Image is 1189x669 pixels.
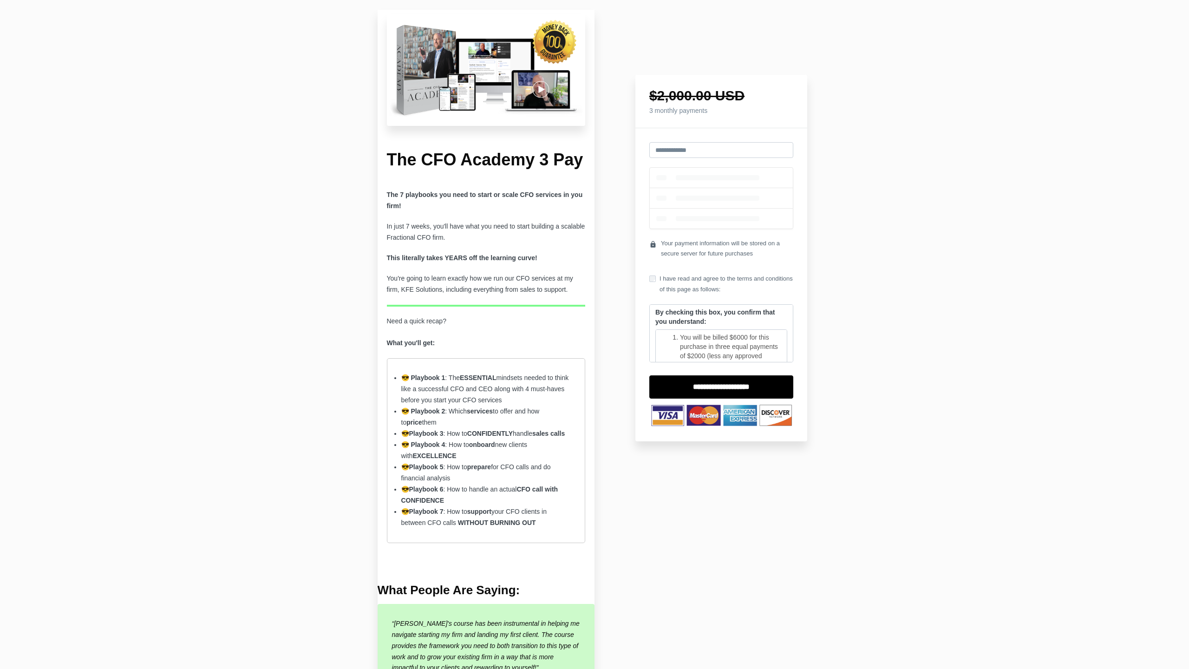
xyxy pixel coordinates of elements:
[387,254,537,262] strong: This literally takes YEARS off the learning curve!
[387,273,586,295] p: You're going to learn exactly how we run our CFO services at my firm, KFE Solutions, including ev...
[387,316,586,349] p: Need a quick recap?
[378,584,595,597] h4: What People Are Saying:
[401,374,445,381] strong: 😎 Playbook 1
[649,274,793,294] label: I have read and agree to the terms and conditions of this page as follows:
[649,275,656,282] input: I have read and agree to the terms and conditions of this page as follows:
[467,407,493,415] strong: services
[401,485,558,504] strong: CFO call with CONFIDENCE
[387,14,586,126] img: c16be55-448c-d20c-6def-ad6c686240a2_Untitled_design-20.png
[412,452,456,459] strong: EXCELLENCE
[460,374,497,381] strong: ESSENTIAL
[406,419,422,426] strong: price
[387,339,435,347] strong: What you'll get:
[401,430,565,437] span: 😎 : How to handle
[467,430,513,437] strong: CONFIDENTLY
[401,441,445,448] strong: 😎 Playbook 4
[409,430,444,437] strong: Playbook 3
[680,333,781,370] li: You will be billed $6000 for this purchase in three equal payments of $2000 (less any approved co...
[409,508,444,515] strong: Playbook 7
[649,89,793,103] h1: $2,000.00 USD
[649,107,793,114] h4: 3 monthly payments
[467,463,491,471] strong: prepare
[387,191,583,210] b: The 7 playbooks you need to start or scale CFO services in you firm!
[401,463,551,482] span: 😎 : How to for CFO calls and do financial analysis
[401,373,571,406] li: : The mindsets needed to think like a successful CFO and CEO along with 4 must-haves before you s...
[467,508,491,515] strong: support
[458,519,536,526] strong: WITHOUT BURNING OUT
[469,441,495,448] strong: onboard
[409,485,444,493] strong: Playbook 6
[387,221,586,243] p: In just 7 weeks, you'll have what you need to start building a scalable Fractional CFO firm.
[655,308,775,325] strong: By checking this box, you confirm that you understand:
[649,403,793,427] img: TNbqccpWSzOQmI4HNVXb_Untitled_design-53.png
[649,238,657,251] i: lock
[387,149,586,171] h1: The CFO Academy 3 Pay
[401,508,547,526] span: 😎 : How to your CFO clients in between CFO calls
[401,407,540,426] span: : Which to offer and how to them
[661,238,793,259] span: Your payment information will be stored on a secure server for future purchases
[401,441,527,459] span: : How to new clients with
[401,485,558,504] span: 😎 : How to handle an actual
[409,463,444,471] strong: Playbook 5
[401,407,445,415] strong: 😎 Playbook 2
[532,430,549,437] strong: sales
[550,430,565,437] strong: calls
